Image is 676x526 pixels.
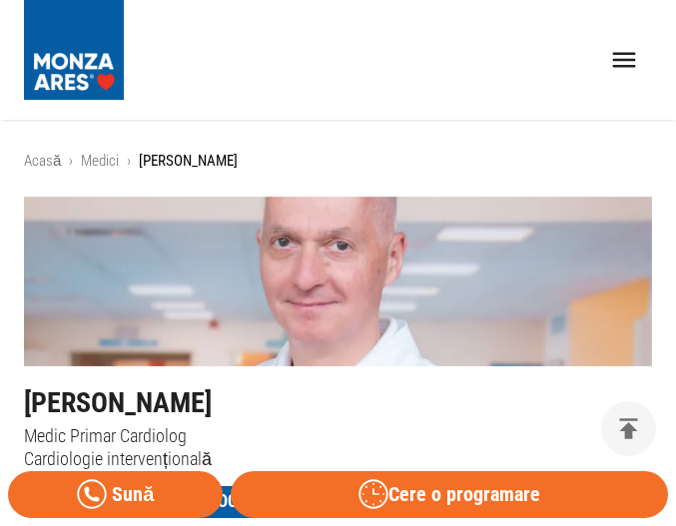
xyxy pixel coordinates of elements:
[24,152,61,170] a: Acasă
[24,447,652,470] p: Cardiologie intervențională
[24,382,652,424] h1: [PERSON_NAME]
[24,424,652,447] p: Medic Primar Cardiolog
[231,471,668,518] button: Cere o programare
[597,33,652,88] button: open drawer
[601,401,656,456] button: delete
[24,197,652,366] img: Dr. Dan Deleanu
[139,150,238,173] p: [PERSON_NAME]
[24,150,652,173] nav: breadcrumb
[81,152,119,170] a: Medici
[69,150,73,173] li: ›
[8,471,223,518] a: Sună
[127,150,131,173] li: ›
